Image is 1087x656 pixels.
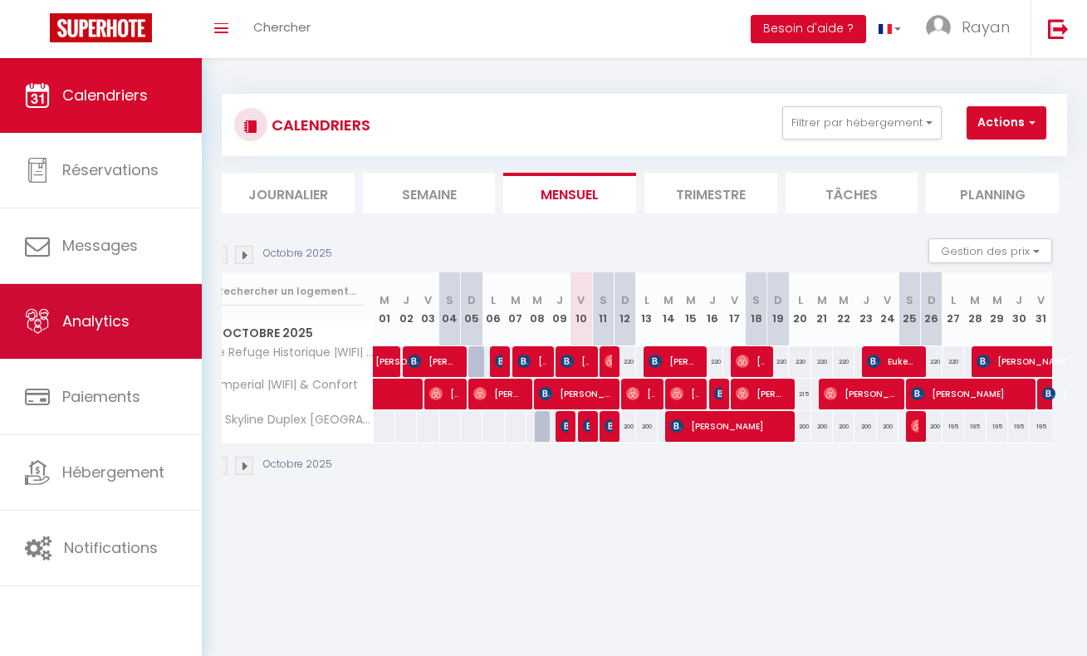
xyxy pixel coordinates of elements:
[928,292,936,308] abbr: D
[767,346,789,377] div: 220
[920,272,942,346] th: 26
[636,411,658,442] div: 200
[561,410,568,442] span: [PERSON_NAME]
[367,346,389,378] a: [PERSON_NAME]
[752,292,760,308] abbr: S
[532,292,542,308] abbr: M
[439,272,461,346] th: 04
[811,272,833,346] th: 21
[926,15,951,40] img: ...
[583,410,590,442] span: [PERSON_NAME]
[1030,411,1052,442] div: 195
[62,386,140,407] span: Paiements
[482,272,504,346] th: 06
[658,272,679,346] th: 14
[210,411,376,429] span: Skyline Duplex [GEOGRAPHIC_DATA]
[854,411,876,442] div: 200
[577,292,585,308] abbr: V
[789,379,810,409] div: 215
[222,173,355,213] li: Journalier
[833,346,854,377] div: 220
[363,173,496,213] li: Semaine
[967,106,1046,140] button: Actions
[473,378,524,409] span: [PERSON_NAME]
[736,378,786,409] span: [PERSON_NAME]
[663,292,673,308] abbr: M
[877,272,898,346] th: 24
[731,292,738,308] abbr: V
[468,292,476,308] abbr: D
[556,292,563,308] abbr: J
[863,292,869,308] abbr: J
[605,345,612,377] span: [PERSON_NAME]
[64,537,158,558] span: Notifications
[62,235,138,256] span: Messages
[884,292,891,308] abbr: V
[943,346,964,377] div: 220
[736,345,765,377] span: [PERSON_NAME]
[709,292,716,308] abbr: J
[649,345,699,377] span: [PERSON_NAME]
[962,17,1010,37] span: Rayan
[1008,272,1030,346] th: 30
[798,292,803,308] abbr: L
[62,462,164,482] span: Hébergement
[379,292,389,308] abbr: M
[926,173,1059,213] li: Planning
[670,410,786,442] span: [PERSON_NAME]
[408,345,458,377] span: [PERSON_NAME]
[786,173,918,213] li: Tâches
[680,272,702,346] th: 15
[600,292,607,308] abbr: S
[774,292,782,308] abbr: D
[987,272,1008,346] th: 29
[751,15,866,43] button: Besoin d'aide ?
[505,272,526,346] th: 07
[833,272,854,346] th: 22
[911,410,918,442] span: [PERSON_NAME]
[702,272,723,346] th: 16
[517,345,546,377] span: [PERSON_NAME]
[686,292,696,308] abbr: M
[253,18,311,36] span: Chercher
[375,337,414,369] span: [PERSON_NAME]
[592,272,614,346] th: 11
[217,277,364,306] input: Rechercher un logement...
[877,411,898,442] div: 200
[943,272,964,346] th: 27
[491,292,496,308] abbr: L
[50,13,152,42] img: Super Booking
[920,346,942,377] div: 220
[267,106,370,144] h3: CALENDRIERS
[854,272,876,346] th: 23
[644,173,777,213] li: Trimestre
[992,292,1002,308] abbr: M
[943,411,964,442] div: 195
[461,272,482,346] th: 05
[789,411,810,442] div: 200
[811,411,833,442] div: 200
[561,345,590,377] span: [PERSON_NAME]
[964,411,986,442] div: 195
[817,292,827,308] abbr: M
[723,272,745,346] th: 17
[374,272,395,346] th: 01
[714,378,722,409] span: [PERSON_NAME]
[621,292,629,308] abbr: D
[767,272,789,346] th: 19
[429,378,458,409] span: [PERSON_NAME]
[987,411,1008,442] div: 195
[605,410,612,442] span: [PERSON_NAME]
[964,272,986,346] th: 28
[789,272,810,346] th: 20
[539,378,611,409] span: [PERSON_NAME]
[789,346,810,377] div: 220
[511,292,521,308] abbr: M
[898,272,920,346] th: 25
[1037,292,1045,308] abbr: V
[636,272,658,346] th: 13
[670,378,699,409] span: [PERSON_NAME]
[970,292,980,308] abbr: M
[1030,272,1052,346] th: 31
[1016,292,1022,308] abbr: J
